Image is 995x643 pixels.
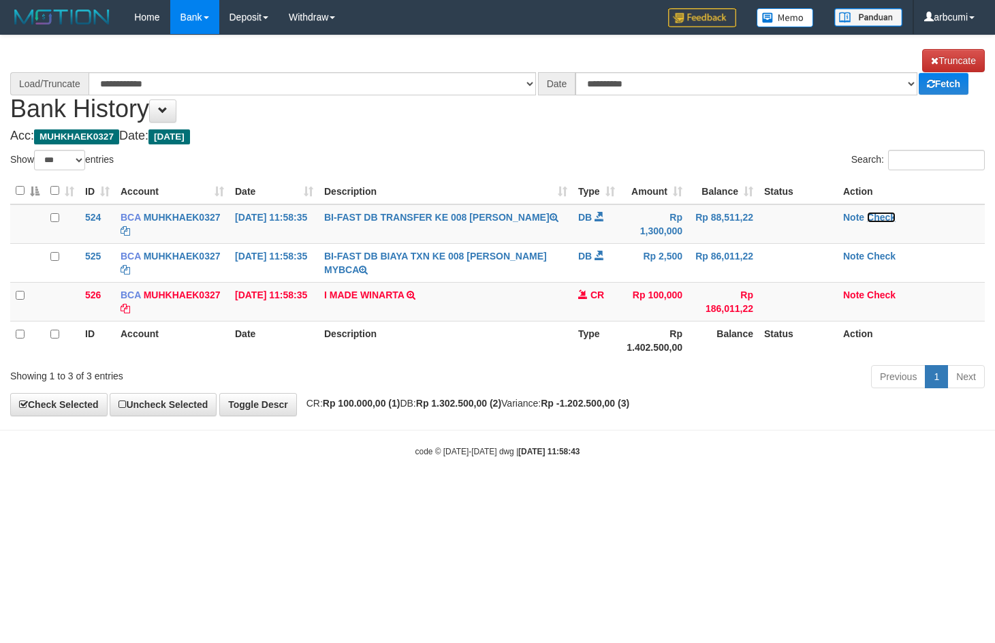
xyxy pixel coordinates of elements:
[573,321,620,360] th: Type
[121,212,141,223] span: BCA
[10,150,114,170] label: Show entries
[925,365,948,388] a: 1
[300,398,629,409] span: CR: DB: Variance:
[867,289,896,300] a: Check
[85,212,101,223] span: 524
[838,178,985,204] th: Action
[115,178,230,204] th: Account: activate to sort column ascending
[538,72,576,95] div: Date
[121,225,130,236] a: Copy MUHKHAEK0327 to clipboard
[10,178,45,204] th: : activate to sort column descending
[590,289,604,300] span: CR
[10,7,114,27] img: MOTION_logo.png
[578,251,592,262] span: DB
[759,178,838,204] th: Status
[80,321,115,360] th: ID
[319,321,573,360] th: Description
[919,73,968,95] a: Fetch
[843,289,864,300] a: Note
[121,303,130,314] a: Copy MUHKHAEK0327 to clipboard
[319,243,573,282] td: BI-FAST DB BIAYA TXN KE 008 [PERSON_NAME] MYBCA
[922,49,985,72] a: Truncate
[34,150,85,170] select: Showentries
[45,178,80,204] th: : activate to sort column ascending
[10,49,985,123] h1: Bank History
[620,178,688,204] th: Amount: activate to sort column ascending
[620,321,688,360] th: Rp 1.402.500,00
[843,212,864,223] a: Note
[121,264,130,275] a: Copy MUHKHAEK0327 to clipboard
[416,398,501,409] strong: Rp 1.302.500,00 (2)
[688,243,759,282] td: Rp 86,011,22
[838,321,985,360] th: Action
[115,321,230,360] th: Account
[688,178,759,204] th: Balance: activate to sort column ascending
[518,447,580,456] strong: [DATE] 11:58:43
[144,289,221,300] a: MUHKHAEK0327
[843,251,864,262] a: Note
[219,393,297,416] a: Toggle Descr
[578,212,592,223] span: DB
[230,282,319,321] td: [DATE] 11:58:35
[573,178,620,204] th: Type: activate to sort column ascending
[121,289,141,300] span: BCA
[668,8,736,27] img: Feedback.jpg
[871,365,926,388] a: Previous
[10,364,405,383] div: Showing 1 to 3 of 3 entries
[85,251,101,262] span: 525
[688,321,759,360] th: Balance
[888,150,985,170] input: Search:
[144,212,221,223] a: MUHKHAEK0327
[947,365,985,388] a: Next
[148,129,190,144] span: [DATE]
[688,204,759,244] td: Rp 88,511,22
[759,321,838,360] th: Status
[541,398,629,409] strong: Rp -1.202.500,00 (3)
[867,212,896,223] a: Check
[121,251,141,262] span: BCA
[110,393,217,416] a: Uncheck Selected
[230,178,319,204] th: Date: activate to sort column ascending
[851,150,985,170] label: Search:
[10,129,985,143] h4: Acc: Date:
[319,178,573,204] th: Description: activate to sort column ascending
[80,178,115,204] th: ID: activate to sort column ascending
[85,289,101,300] span: 526
[34,129,119,144] span: MUHKHAEK0327
[324,289,404,300] a: I MADE WINARTA
[144,251,221,262] a: MUHKHAEK0327
[10,72,89,95] div: Load/Truncate
[319,204,573,244] td: BI-FAST DB TRANSFER KE 008 [PERSON_NAME]
[620,282,688,321] td: Rp 100,000
[10,393,108,416] a: Check Selected
[834,8,902,27] img: panduan.png
[230,243,319,282] td: [DATE] 11:58:35
[620,204,688,244] td: Rp 1,300,000
[415,447,580,456] small: code © [DATE]-[DATE] dwg |
[323,398,400,409] strong: Rp 100.000,00 (1)
[230,204,319,244] td: [DATE] 11:58:35
[757,8,814,27] img: Button%20Memo.svg
[867,251,896,262] a: Check
[620,243,688,282] td: Rp 2,500
[688,282,759,321] td: Rp 186,011,22
[230,321,319,360] th: Date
